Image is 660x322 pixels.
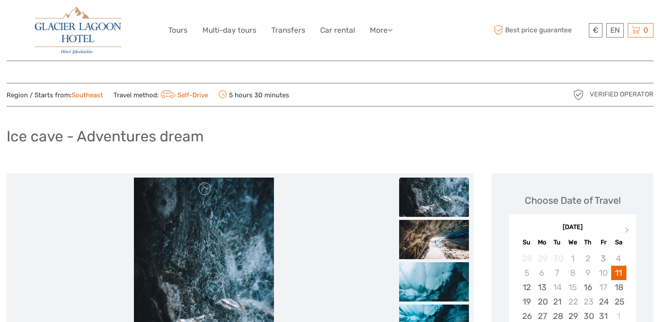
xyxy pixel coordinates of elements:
[399,262,469,301] img: 1d42095de76c4f299b0988750d887492_slider_thumbnail.jpg
[519,280,534,295] div: Choose Sunday, October 12th, 2025
[580,236,595,248] div: Th
[550,251,565,266] div: Not available Tuesday, September 30th, 2025
[519,251,534,266] div: Not available Sunday, September 28th, 2025
[593,26,598,34] span: €
[534,295,550,309] div: Choose Monday, October 20th, 2025
[595,236,611,248] div: Fr
[565,280,580,295] div: Not available Wednesday, October 15th, 2025
[534,280,550,295] div: Choose Monday, October 13th, 2025
[534,266,550,280] div: Not available Monday, October 6th, 2025
[580,266,595,280] div: Not available Thursday, October 9th, 2025
[611,236,626,248] div: Sa
[7,127,204,145] h1: Ice cave - Adventures dream
[113,89,208,101] span: Travel method:
[399,178,469,217] img: 6757ee5662d64ec49ef3778f904bc012_slider_thumbnail.jpg
[525,194,621,207] div: Choose Date of Travel
[621,225,635,239] button: Next Month
[642,26,650,34] span: 0
[565,236,580,248] div: We
[550,236,565,248] div: Tu
[580,295,595,309] div: Not available Thursday, October 23rd, 2025
[534,236,550,248] div: Mo
[159,91,208,99] a: Self-Drive
[519,236,534,248] div: Su
[606,23,624,38] div: EN
[550,280,565,295] div: Not available Tuesday, October 14th, 2025
[509,223,636,232] div: [DATE]
[611,280,626,295] div: Choose Saturday, October 18th, 2025
[271,24,305,37] a: Transfers
[168,24,188,37] a: Tours
[519,295,534,309] div: Choose Sunday, October 19th, 2025
[35,7,121,54] img: 2790-86ba44ba-e5e5-4a53-8ab7-28051417b7bc_logo_big.jpg
[595,280,611,295] div: Not available Friday, October 17th, 2025
[550,295,565,309] div: Choose Tuesday, October 21st, 2025
[595,295,611,309] div: Choose Friday, October 24th, 2025
[580,251,595,266] div: Not available Thursday, October 2nd, 2025
[611,295,626,309] div: Choose Saturday, October 25th, 2025
[611,266,626,280] div: Choose Saturday, October 11th, 2025
[320,24,355,37] a: Car rental
[534,251,550,266] div: Not available Monday, September 29th, 2025
[519,266,534,280] div: Not available Sunday, October 5th, 2025
[492,23,587,38] span: Best price guarantee
[7,91,103,100] span: Region / Starts from:
[370,24,393,37] a: More
[72,91,103,99] a: Southeast
[219,89,289,101] span: 5 hours 30 minutes
[202,24,256,37] a: Multi-day tours
[565,266,580,280] div: Not available Wednesday, October 8th, 2025
[580,280,595,295] div: Choose Thursday, October 16th, 2025
[595,251,611,266] div: Not available Friday, October 3rd, 2025
[550,266,565,280] div: Not available Tuesday, October 7th, 2025
[595,266,611,280] div: Not available Friday, October 10th, 2025
[565,251,580,266] div: Not available Wednesday, October 1st, 2025
[399,220,469,259] img: 10c997b23b6d49868640961251b92352_slider_thumbnail.jpg
[571,88,585,102] img: verified_operator_grey_128.png
[565,295,580,309] div: Not available Wednesday, October 22nd, 2025
[611,251,626,266] div: Not available Saturday, October 4th, 2025
[590,90,653,99] span: Verified Operator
